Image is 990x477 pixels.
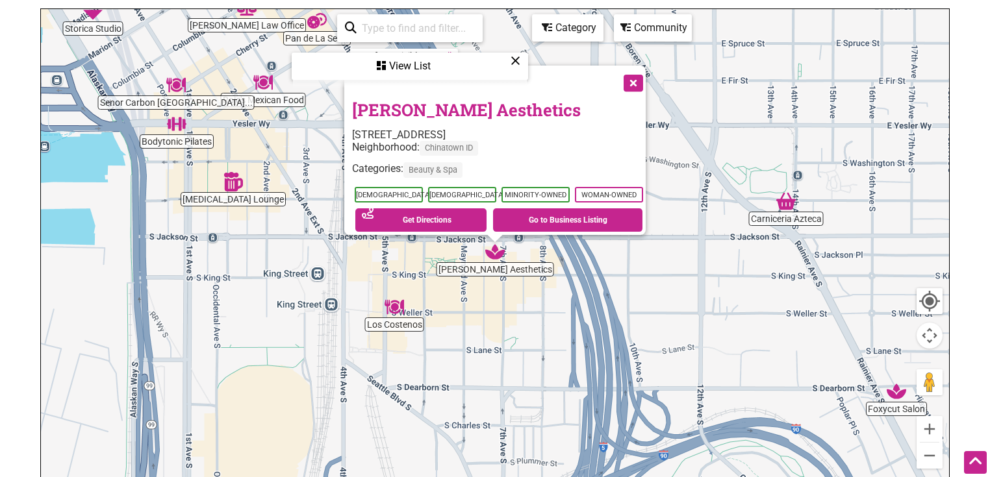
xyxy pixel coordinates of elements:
[615,16,691,40] div: Community
[352,99,581,121] a: [PERSON_NAME] Aesthetics
[480,237,510,267] div: Rojas Aesthetics
[917,369,943,395] button: Drag Pegman onto the map to open Street View
[337,14,483,42] div: Type to search and filter
[357,16,475,41] input: Type to find and filter...
[355,187,423,202] span: [DEMOGRAPHIC_DATA]-Owned
[616,66,648,98] button: Close
[293,54,527,79] div: View List
[917,323,943,349] button: Map camera controls
[501,187,570,202] span: Minority-Owned
[533,16,602,40] div: Category
[575,187,643,202] span: Woman-Owned
[355,208,487,232] a: Get Directions
[379,292,409,322] div: Los Costenos
[428,187,496,202] span: [DEMOGRAPHIC_DATA]-Owned
[218,167,248,197] div: Muse Lounge
[882,376,911,406] div: Foxycut Salon
[352,163,646,184] div: Categories:
[357,51,422,61] div: 12 of 615 visible
[771,186,801,216] div: Carniceria Azteca
[493,208,642,232] a: Go to Business Listing
[352,128,646,141] div: [STREET_ADDRESS]
[917,288,943,314] button: Your Location
[917,443,943,469] button: Zoom out
[352,141,646,162] div: Neighborhood:
[425,51,451,61] a: See All
[420,141,478,156] span: Chinatown ID
[292,53,528,80] div: See a list of the visible businesses
[162,109,192,139] div: Bodytonic Pilates
[403,163,463,178] span: Beauty & Spa
[248,67,278,97] div: Rojo's Mexican Food
[964,451,987,474] div: Scroll Back to Top
[917,416,943,442] button: Zoom in
[614,14,692,42] div: Filter by Community
[532,14,603,42] div: Filter by category
[161,70,191,100] div: Senor Carbon Peruvian Cuisine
